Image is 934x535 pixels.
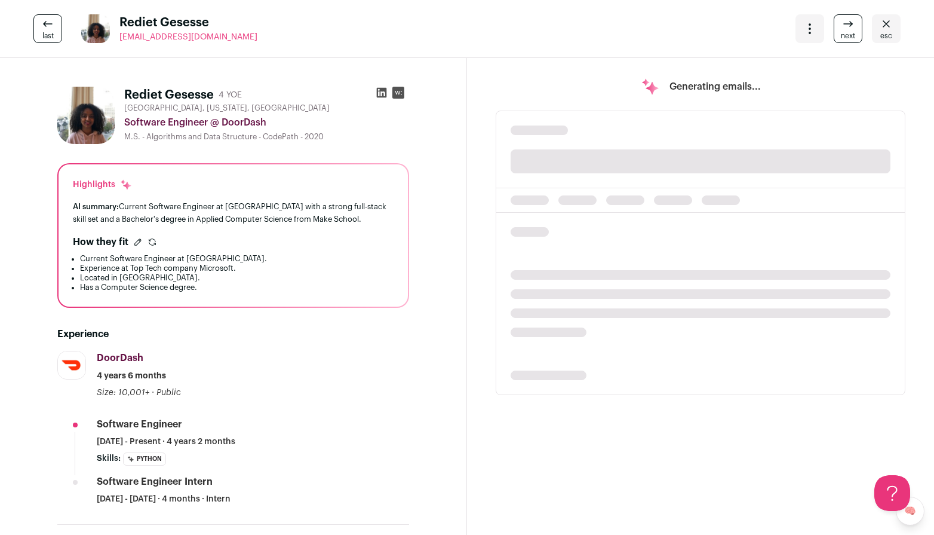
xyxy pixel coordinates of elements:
li: Located in [GEOGRAPHIC_DATA]. [80,273,394,283]
span: [DATE] - Present · 4 years 2 months [97,436,235,448]
div: M.S. - Algorithms and Data Structure - CodePath - 2020 [124,132,409,142]
span: Skills: [97,453,121,464]
span: DoorDash [97,353,143,363]
h1: Rediet Gesesse [124,87,214,103]
span: · [152,387,154,399]
a: last [33,14,62,43]
span: next [841,31,855,41]
div: Current Software Engineer at [GEOGRAPHIC_DATA] with a strong full-stack skill set and a Bachelor'... [73,200,394,225]
span: [EMAIL_ADDRESS][DOMAIN_NAME] [119,33,257,41]
div: Highlights [73,179,132,191]
div: Software Engineer [97,418,182,431]
a: [EMAIL_ADDRESS][DOMAIN_NAME] [119,31,257,43]
span: esc [880,31,892,41]
span: Public [156,389,181,397]
li: Has a Computer Science degree. [80,283,394,292]
span: AI summary: [73,203,119,210]
div: Software Engineer Intern [97,475,213,488]
iframe: Help Scout Beacon - Open [874,475,910,511]
div: Software Engineer @ DoorDash [124,115,409,130]
span: [DATE] - [DATE] · 4 months · Intern [97,493,231,505]
div: 4 YOE [219,89,242,101]
span: 4 years 6 months [97,370,166,382]
img: fc24801c44fb5e30c1cefb02b2de4e005abff2e91624e73b9db046a12221a0e4.jpg [58,351,85,379]
li: Experience at Top Tech company Microsoft. [80,264,394,273]
span: Rediet Gesesse [119,14,257,31]
img: 6061fa04603b3ff7316ee0b11ca9fa51de2ccf3ac19b074c290cbd92d90707b9 [81,14,110,43]
span: [GEOGRAPHIC_DATA], [US_STATE], [GEOGRAPHIC_DATA] [124,103,330,113]
a: 🧠 [896,497,924,525]
img: 6061fa04603b3ff7316ee0b11ca9fa51de2ccf3ac19b074c290cbd92d90707b9 [57,87,115,144]
span: Size: 10,001+ [97,389,149,397]
p: Generating emails... [669,80,761,94]
a: Close [872,14,901,43]
a: next [834,14,862,43]
li: Python [123,453,166,466]
h2: Experience [57,327,409,341]
li: Current Software Engineer at [GEOGRAPHIC_DATA]. [80,254,394,264]
button: Open dropdown [795,14,824,43]
span: last [42,31,54,41]
h2: How they fit [73,235,128,249]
